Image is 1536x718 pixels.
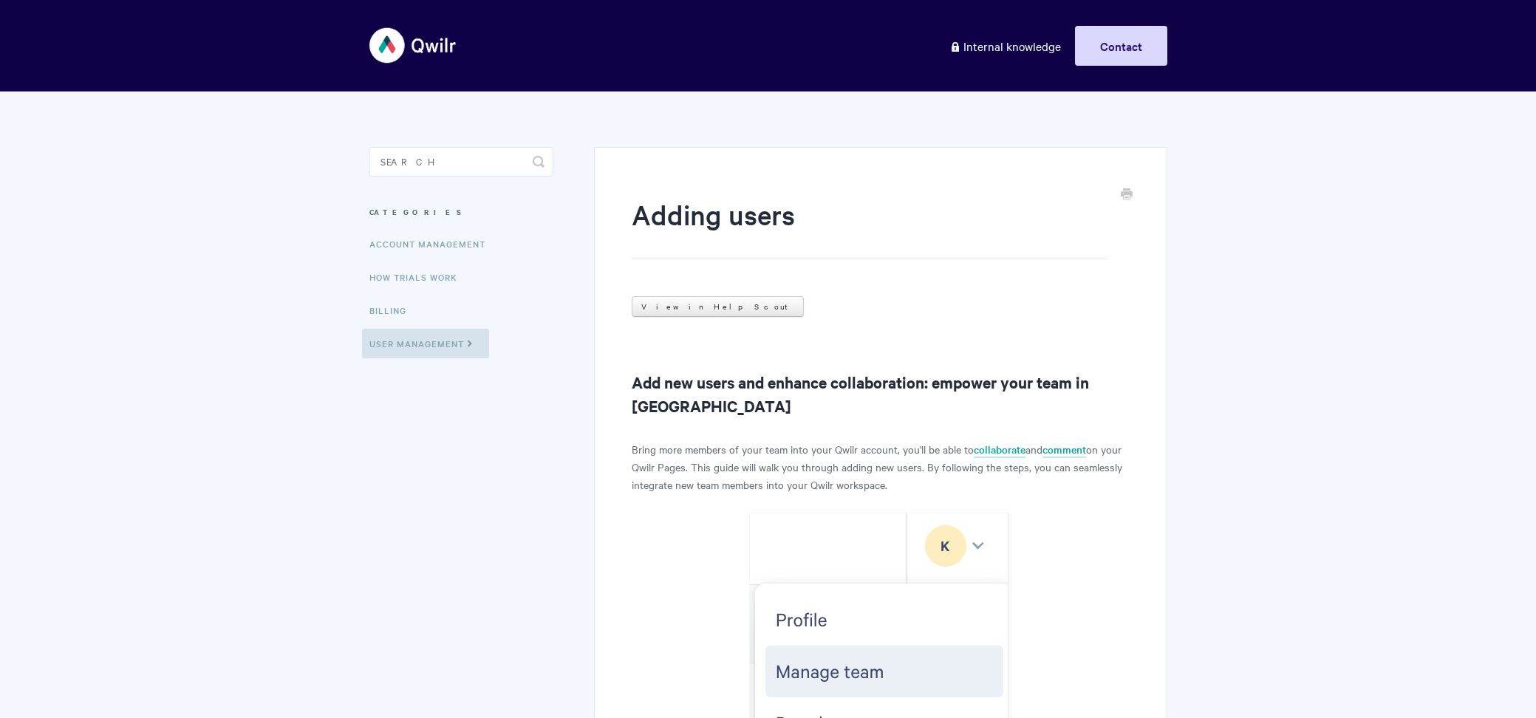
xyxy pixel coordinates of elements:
a: comment [1042,442,1086,458]
img: Qwilr Help Center [369,18,457,73]
a: View in Help Scout [632,296,804,317]
a: How Trials Work [369,262,468,292]
a: collaborate [974,442,1025,458]
a: Print this Article [1121,187,1133,203]
h2: Add new users and enhance collaboration: empower your team in [GEOGRAPHIC_DATA] [632,370,1129,417]
p: Bring more members of your team into your Qwilr account, you'll be able to and on your Qwilr Page... [632,440,1129,493]
h3: Categories [369,199,553,225]
a: Contact [1075,26,1167,66]
input: Search [369,147,553,177]
h1: Adding users [632,196,1107,259]
a: Account Management [369,229,496,259]
a: Internal knowledge [938,26,1072,66]
a: Billing [369,295,417,325]
a: User Management [362,329,489,358]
